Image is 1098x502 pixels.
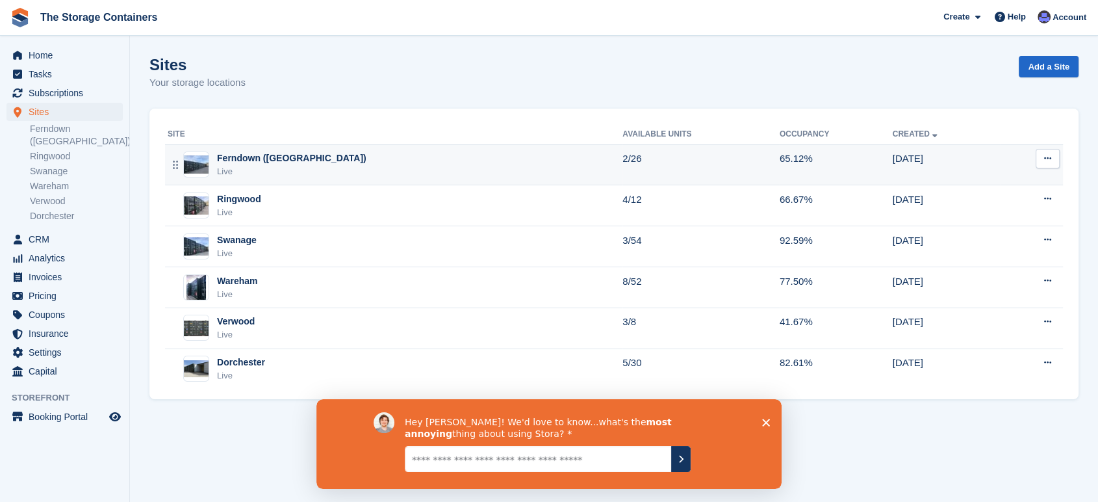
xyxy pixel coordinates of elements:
[29,268,107,286] span: Invoices
[12,391,129,404] span: Storefront
[149,75,246,90] p: Your storage locations
[29,287,107,305] span: Pricing
[6,46,123,64] a: menu
[622,185,780,226] td: 4/12
[1008,10,1026,23] span: Help
[30,180,123,192] a: Wareham
[10,8,30,27] img: stora-icon-8386f47178a22dfd0bd8f6a31ec36ba5ce8667c1dd55bd0f319d3a0aa187defe.svg
[6,306,123,324] a: menu
[29,249,107,267] span: Analytics
[893,144,1001,185] td: [DATE]
[893,226,1001,267] td: [DATE]
[217,206,261,219] div: Live
[217,192,261,206] div: Ringwood
[622,349,780,389] td: 5/30
[29,84,107,102] span: Subscriptions
[6,268,123,286] a: menu
[29,343,107,362] span: Settings
[29,230,107,248] span: CRM
[6,287,123,305] a: menu
[29,324,107,343] span: Insurance
[30,165,123,178] a: Swanage
[217,247,257,260] div: Live
[29,103,107,121] span: Sites
[6,408,123,426] a: menu
[893,267,1001,308] td: [DATE]
[780,267,893,308] td: 77.50%
[622,308,780,349] td: 3/8
[149,56,246,73] h1: Sites
[29,362,107,380] span: Capital
[217,274,258,288] div: Wareham
[184,196,209,215] img: Image of Ringwood site
[622,124,780,145] th: Available Units
[622,226,780,267] td: 3/54
[780,226,893,267] td: 92.59%
[1053,11,1086,24] span: Account
[107,409,123,425] a: Preview store
[186,274,206,300] img: Image of Wareham site
[6,249,123,267] a: menu
[217,328,255,341] div: Live
[217,315,255,328] div: Verwood
[622,144,780,185] td: 2/26
[30,123,123,148] a: Ferndown ([GEOGRAPHIC_DATA])
[893,308,1001,349] td: [DATE]
[217,165,366,178] div: Live
[30,195,123,207] a: Verwood
[30,210,123,222] a: Dorchester
[29,46,107,64] span: Home
[780,185,893,226] td: 66.67%
[780,144,893,185] td: 65.12%
[184,237,209,256] img: Image of Swanage site
[217,369,265,382] div: Live
[184,360,209,377] img: Image of Dorchester site
[780,308,893,349] td: 41.67%
[29,65,107,83] span: Tasks
[35,7,162,28] a: The Storage Containers
[780,124,893,145] th: Occupancy
[217,233,257,247] div: Swanage
[893,185,1001,226] td: [DATE]
[6,84,123,102] a: menu
[30,150,123,163] a: Ringwood
[29,306,107,324] span: Coupons
[1038,10,1051,23] img: Dan Excell
[165,124,622,145] th: Site
[780,349,893,389] td: 82.61%
[622,267,780,308] td: 8/52
[6,362,123,380] a: menu
[6,324,123,343] a: menu
[29,408,107,426] span: Booking Portal
[184,155,209,174] img: Image of Ferndown (Longham) site
[6,343,123,362] a: menu
[943,10,969,23] span: Create
[6,103,123,121] a: menu
[893,129,940,139] a: Created
[217,152,366,165] div: Ferndown ([GEOGRAPHIC_DATA])
[893,349,1001,389] td: [DATE]
[316,399,782,489] iframe: Survey by David from Stora
[1019,56,1079,77] a: Add a Site
[6,65,123,83] a: menu
[217,356,265,369] div: Dorchester
[6,230,123,248] a: menu
[184,320,209,337] img: Image of Verwood site
[217,288,258,301] div: Live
